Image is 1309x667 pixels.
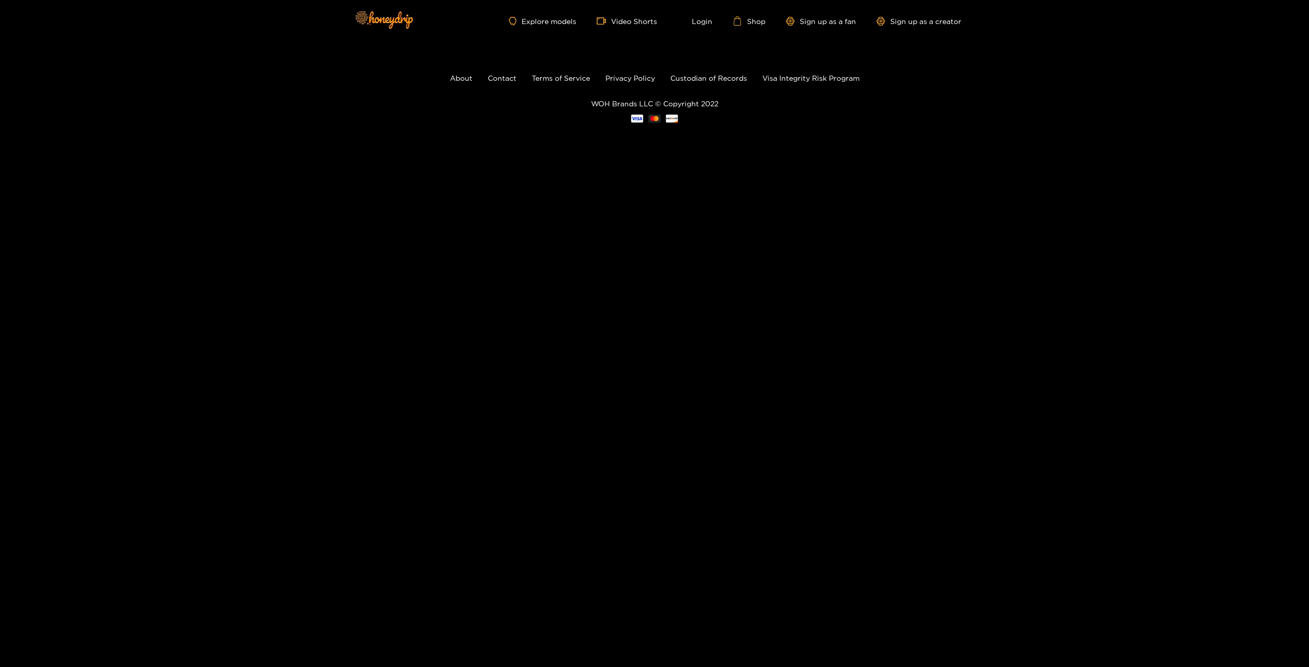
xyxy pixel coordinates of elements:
a: Sign up as a creator [876,17,961,26]
a: Video Shorts [597,16,657,26]
a: Login [678,16,712,26]
a: Privacy Policy [605,74,655,82]
a: Shop [733,16,765,26]
a: Explore models [509,17,576,26]
a: Terms of Service [532,74,590,82]
a: Custodian of Records [670,74,747,82]
span: video-camera [597,16,611,26]
a: Contact [488,74,516,82]
a: Visa Integrity Risk Program [762,74,860,82]
a: Sign up as a fan [786,17,856,26]
a: About [450,74,472,82]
